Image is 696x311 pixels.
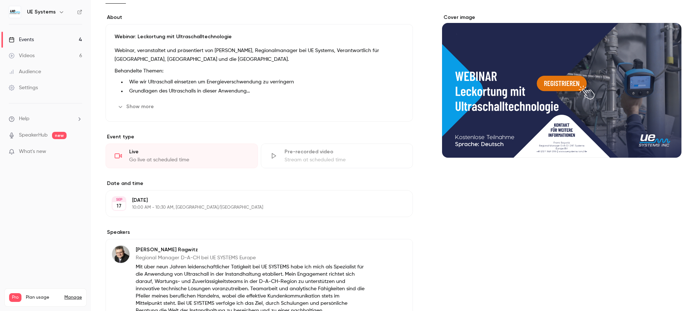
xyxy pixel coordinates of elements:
p: Event type [106,133,413,141]
div: Pre-recorded videoStream at scheduled time [261,143,413,168]
label: Cover image [442,14,681,21]
li: Wie wir Ultraschall einsetzen um Energieverschwendung zu verringern [126,78,404,86]
label: About [106,14,413,21]
li: Grundlagen des Ultraschalls in dieser Anwendung [126,87,404,95]
div: Events [9,36,34,43]
div: Audience [9,68,41,75]
span: Pro [9,293,21,302]
div: Go live at scheduled time [129,156,249,164]
p: 10:00 AM - 10:30 AM, [GEOGRAPHIC_DATA]/[GEOGRAPHIC_DATA] [132,205,374,210]
p: Regional Manager D-A-CH bei UE SYSTEMS Europe [136,254,366,261]
span: Help [19,115,29,123]
p: Behandelte Themen: [115,67,404,75]
p: Webinar, veranstaltet und präsentiert von [PERSON_NAME], Regionalmanager bei UE Systems, Verantwo... [115,46,404,64]
div: Pre-recorded video [285,148,404,155]
span: new [52,132,67,139]
label: Speakers [106,229,413,236]
button: Show more [115,101,158,113]
div: LiveGo live at scheduled time [106,143,258,168]
p: [PERSON_NAME] Ragwitz [136,246,366,253]
a: Manage [64,295,82,300]
p: [DATE] [132,197,374,204]
div: SEP [112,197,126,202]
div: Live [129,148,249,155]
h6: UE Systems [27,8,56,16]
img: Frank Ragwitz [112,245,130,263]
div: Settings [9,84,38,91]
p: Webinar: Leckortung mit Ultraschalltechnologie [115,33,404,40]
label: Date and time [106,180,413,187]
a: SpeakerHub [19,131,48,139]
iframe: Noticeable Trigger [73,149,82,155]
span: Plan usage [26,295,60,300]
p: 17 [116,202,122,210]
img: UE Systems [9,6,21,18]
span: What's new [19,148,46,155]
li: help-dropdown-opener [9,115,82,123]
div: Videos [9,52,35,59]
section: Cover image [442,14,681,158]
div: Stream at scheduled time [285,156,404,164]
